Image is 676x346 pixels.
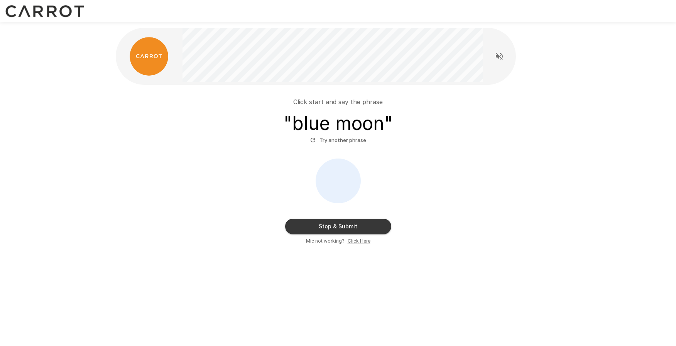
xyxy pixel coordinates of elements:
[306,237,345,245] span: Mic not working?
[130,37,168,76] img: carrot_logo.png
[348,238,370,244] u: Click Here
[284,113,393,134] h3: " blue moon "
[285,219,391,234] button: Stop & Submit
[492,49,507,64] button: Read questions aloud
[308,134,368,146] button: Try another phrase
[293,97,383,106] p: Click start and say the phrase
